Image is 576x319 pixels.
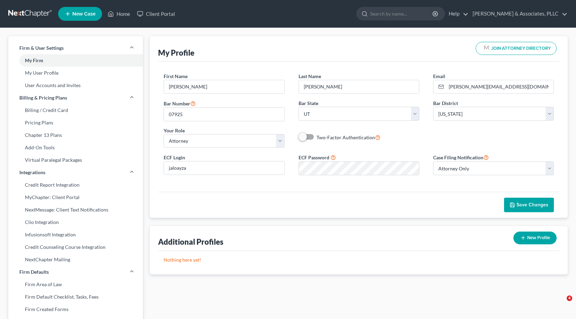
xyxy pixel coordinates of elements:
a: Client Portal [134,8,179,20]
span: First Name [164,73,188,79]
a: Firm Default Checklist, Tasks, Fees [8,291,143,303]
label: Case Filing Notification [433,153,489,161]
a: [PERSON_NAME] & Associates, PLLC [469,8,567,20]
a: Virtual Paralegal Packages [8,154,143,166]
span: Last Name [299,73,321,79]
a: User Accounts and Invites [8,79,143,92]
span: Your Role [164,128,185,133]
span: 4 [567,295,572,301]
p: Nothing here yet! [164,256,554,263]
input: Search by name... [370,7,433,20]
a: Billing & Pricing Plans [8,92,143,104]
label: ECF Password [299,154,329,161]
span: Firm & User Settings [19,45,64,51]
a: Firm Area of Law [8,278,143,291]
label: ECF Login [164,154,185,161]
a: Billing / Credit Card [8,104,143,116]
input: Enter last name... [299,80,419,93]
a: MyChapter: Client Portal [8,191,143,204]
span: JOIN ATTORNEY DIRECTORY [491,46,551,51]
input: Enter ecf login... [164,161,284,175]
a: Credit Report Integration [8,179,143,191]
a: Home [104,8,134,20]
span: Billing & Pricing Plans [19,94,67,101]
button: New Profile [513,232,557,244]
iframe: Intercom live chat [552,295,569,312]
a: Firm & User Settings [8,42,143,54]
span: Two-Factor Authentication [317,134,375,140]
a: NextChapter Mailing [8,253,143,266]
a: Add-On Tools [8,141,143,154]
a: Clio Integration [8,216,143,228]
span: Firm Defaults [19,269,49,275]
div: My Profile [158,48,194,58]
a: Firm Created Forms [8,303,143,316]
input: Enter first name... [164,80,284,93]
label: Bar District [433,100,458,107]
input: # [164,108,284,121]
a: Credit Counseling Course Integration [8,241,143,253]
a: Firm Defaults [8,266,143,278]
span: New Case [72,11,95,17]
a: My Firm [8,54,143,67]
input: Enter email... [446,80,554,93]
a: Pricing Plans [8,116,143,129]
label: Bar State [299,100,318,107]
div: Additional Profiles [158,237,223,247]
a: Integrations [8,166,143,179]
a: Help [445,8,468,20]
span: Integrations [19,169,45,176]
button: JOIN ATTORNEY DIRECTORY [476,42,557,55]
span: Email [433,73,445,79]
a: Chapter 13 Plans [8,129,143,141]
label: Bar Number [164,99,196,107]
a: My User Profile [8,67,143,79]
span: Save Changes [516,202,548,208]
a: NextMessage: Client Text Notifications [8,204,143,216]
a: Infusionsoft Integration [8,228,143,241]
img: modern-attorney-logo-488310dd42d0e56951fffe13e3ed90e038bc441dd813d23dff0c9337a977f38e.png [482,44,491,53]
button: Save Changes [504,198,554,212]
